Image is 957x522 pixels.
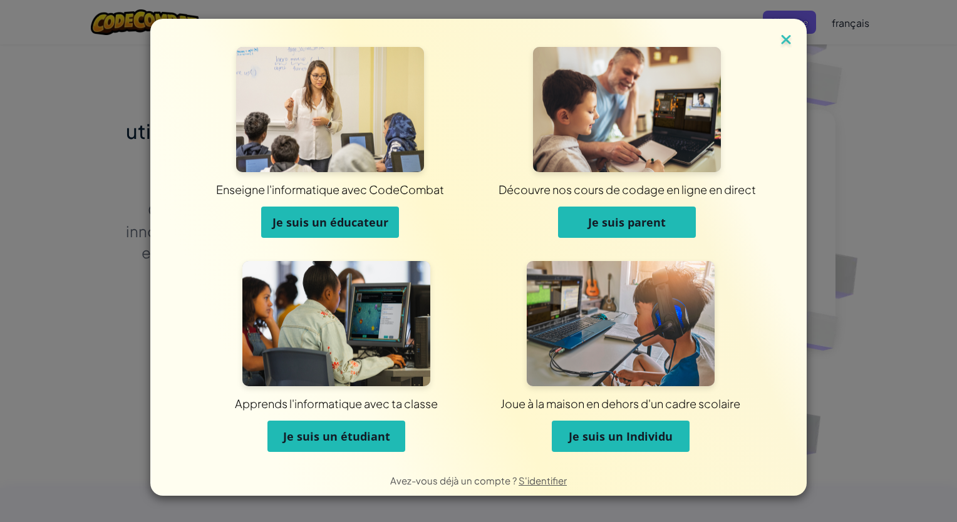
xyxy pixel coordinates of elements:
[569,429,673,444] span: Je suis un Individu
[519,474,567,486] a: S'identifier
[527,261,715,386] img: Pour les individus
[261,207,399,238] button: Je suis un éducateur
[272,215,388,230] span: Je suis un éducateur
[267,421,405,452] button: Je suis un étudiant
[558,207,696,238] button: Je suis parent
[778,31,794,50] img: close icon
[289,396,953,411] div: Joue à la maison en dehors d'un cadre scolaire
[236,47,424,172] img: Pour les éducateurs
[283,429,390,444] span: Je suis un étudiant
[390,474,519,486] span: Avez-vous déjà un compte ?
[552,421,690,452] button: Je suis un Individu
[588,215,666,230] span: Je suis parent
[533,47,721,172] img: Pour les parents
[242,261,430,386] img: Pour les élèves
